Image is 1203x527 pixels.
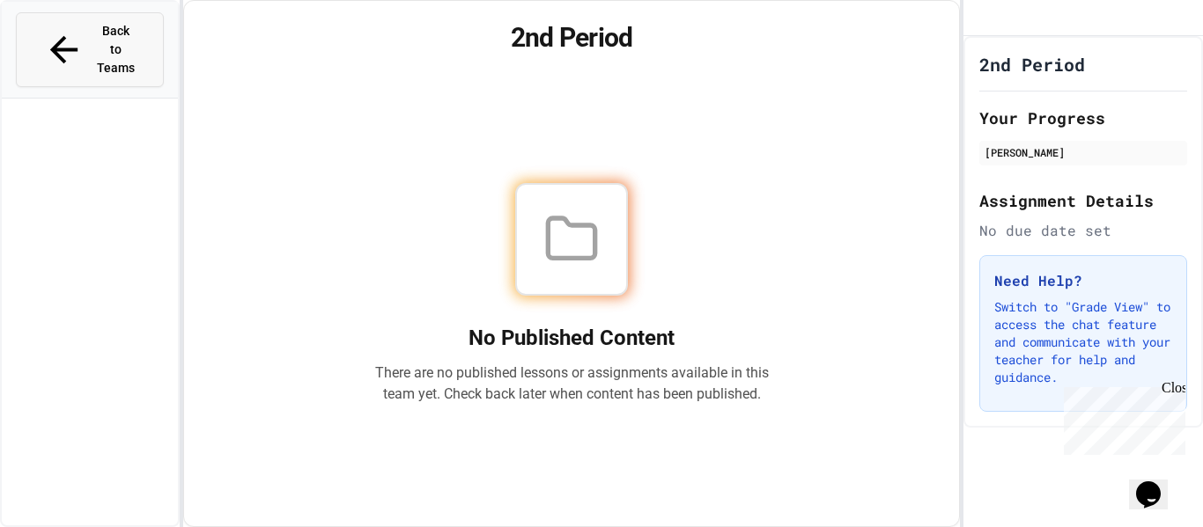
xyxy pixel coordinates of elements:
[979,220,1187,241] div: No due date set
[1129,457,1185,509] iframe: chat widget
[374,362,769,405] p: There are no published lessons or assignments available in this team yet. Check back later when c...
[205,22,939,54] h1: 2nd Period
[994,298,1172,386] p: Switch to "Grade View" to access the chat feature and communicate with your teacher for help and ...
[994,270,1172,291] h3: Need Help?
[16,12,164,87] button: Back to Teams
[979,188,1187,213] h2: Assignment Details
[7,7,122,112] div: Chat with us now!Close
[979,52,1085,77] h1: 2nd Period
[985,144,1182,160] div: [PERSON_NAME]
[979,106,1187,130] h2: Your Progress
[374,324,769,352] h2: No Published Content
[1057,380,1185,455] iframe: chat widget
[95,22,137,77] span: Back to Teams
